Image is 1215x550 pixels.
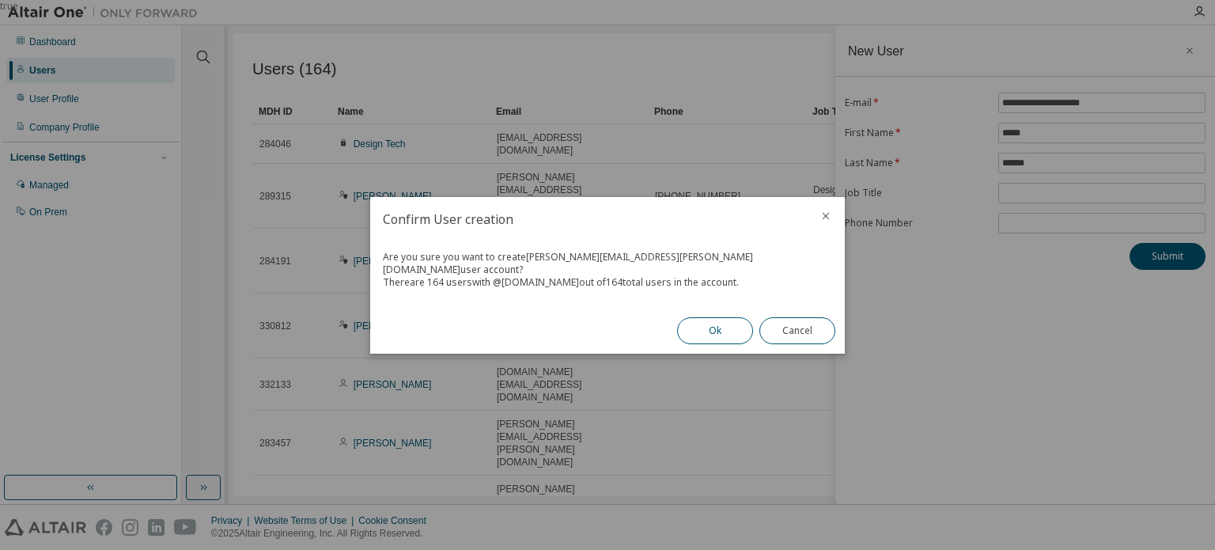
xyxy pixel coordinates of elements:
[383,251,832,276] div: Are you sure you want to create [PERSON_NAME][EMAIL_ADDRESS][PERSON_NAME][DOMAIN_NAME] user account?
[759,317,835,344] button: Cancel
[383,276,832,289] div: There are 164 users with @ [DOMAIN_NAME] out of 164 total users in the account.
[677,317,753,344] button: Ok
[819,210,832,222] button: close
[370,197,807,241] h2: Confirm User creation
